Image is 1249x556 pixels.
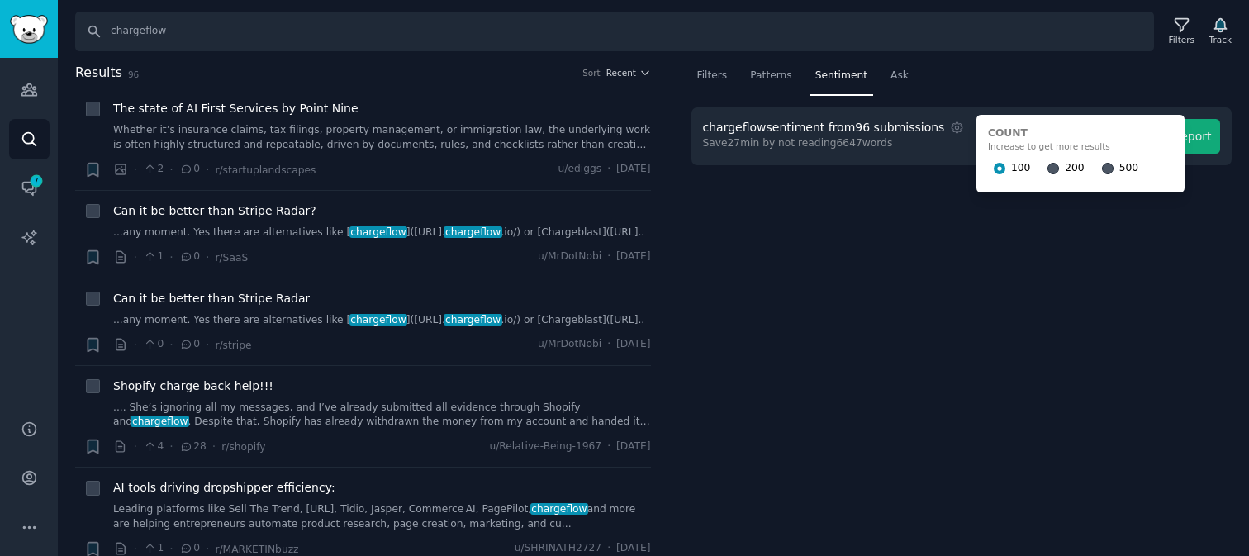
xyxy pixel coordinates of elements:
[606,67,636,78] span: Recent
[349,314,408,326] span: chargeflow
[134,161,137,178] span: ·
[169,249,173,266] span: ·
[890,69,909,83] span: Ask
[215,544,298,555] span: r/MARKETINbuzz
[703,136,968,151] div: Save 27 min by not reading 6647 words
[607,162,610,177] span: ·
[215,164,316,176] span: r/startuplandscapes
[607,440,610,454] span: ·
[815,69,867,83] span: Sentiment
[444,226,502,238] span: chargeflow
[143,541,164,556] span: 1
[75,12,1154,51] input: Search Keyword
[212,438,216,455] span: ·
[169,161,173,178] span: ·
[134,249,137,266] span: ·
[616,541,650,556] span: [DATE]
[179,162,200,177] span: 0
[143,162,164,177] span: 2
[750,69,791,83] span: Patterns
[1209,34,1232,45] div: Track
[1065,161,1084,176] span: 200
[515,541,601,556] span: u/SHRINATH2727
[489,440,601,454] span: u/Relative-Being-1967
[616,440,650,454] span: [DATE]
[131,416,189,427] span: chargeflow
[1011,161,1030,176] span: 100
[616,162,650,177] span: [DATE]
[606,67,651,78] button: Recent
[143,440,164,454] span: 4
[206,249,209,266] span: ·
[113,226,651,240] a: ...any moment. Yes there are alternatives like [chargeflow]([URL].chargeflow.io/) or [Chargeblast...
[179,337,200,352] span: 0
[444,314,502,326] span: chargeflow
[29,175,44,187] span: 7
[169,438,173,455] span: ·
[558,162,602,177] span: u/ediggs
[179,440,207,454] span: 28
[697,69,728,83] span: Filters
[607,337,610,352] span: ·
[1204,14,1237,49] button: Track
[215,340,251,351] span: r/stripe
[179,249,200,264] span: 0
[607,249,610,264] span: ·
[616,337,650,352] span: [DATE]
[221,441,265,453] span: r/shopify
[113,378,273,395] a: Shopify charge back help!!!
[113,290,310,307] a: Can it be better than Stripe Radar
[113,202,316,220] a: Can it be better than Stripe Radar?
[134,336,137,354] span: ·
[1119,161,1138,176] span: 500
[349,226,408,238] span: chargeflow
[113,502,651,531] a: Leading platforms like Sell The Trend, [URL], Tidio, Jasper, Commerce AI, PagePilot,chargeflowand...
[530,503,589,515] span: chargeflow
[128,69,139,79] span: 96
[538,249,601,264] span: u/MrDotNobi
[113,479,335,497] a: AI tools driving dropshipper efficiency:
[1169,34,1194,45] div: Filters
[143,337,164,352] span: 0
[143,249,164,264] span: 1
[988,140,1173,152] div: Increase to get more results
[10,15,48,44] img: GummySearch logo
[169,336,173,354] span: ·
[206,336,209,354] span: ·
[1147,128,1212,145] span: Run Report
[206,161,209,178] span: ·
[179,541,200,556] span: 0
[607,541,610,556] span: ·
[134,438,137,455] span: ·
[113,123,651,152] a: Whether it’s insurance claims, tax filings, property management, or immigration law, the underlyi...
[113,100,359,117] a: The state of AI First Services by Point Nine
[113,401,651,430] a: .... She’s ignoring all my messages, and I’ve already submitted all evidence through Shopify andc...
[703,119,945,136] div: chargeflow sentiment from 96 submissions
[75,63,122,83] span: Results
[582,67,601,78] div: Sort
[9,168,50,208] a: 7
[113,313,651,328] a: ...any moment. Yes there are alternatives like [chargeflow]([URL].chargeflow.io/) or [Chargeblast...
[988,126,1173,141] div: Count
[215,252,248,264] span: r/SaaS
[538,337,601,352] span: u/MrDotNobi
[616,249,650,264] span: [DATE]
